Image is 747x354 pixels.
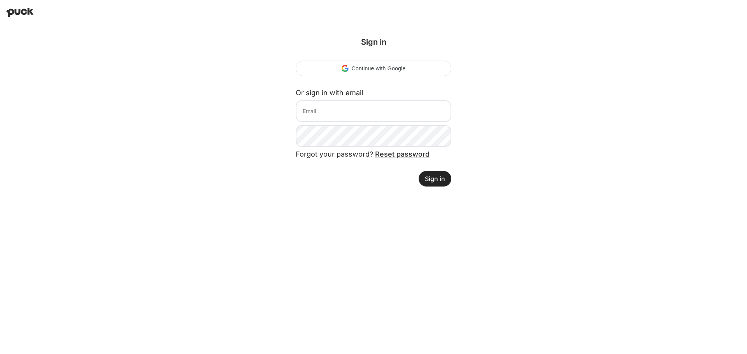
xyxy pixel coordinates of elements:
[6,8,33,17] img: Puck home
[296,150,430,158] span: Forgot your password?
[419,171,451,187] button: Sign in
[352,65,406,71] span: Continue with Google
[296,37,451,47] div: Sign in
[296,89,363,97] label: Or sign in with email
[296,61,451,76] div: Continue with Google
[375,150,430,158] a: Reset password
[296,100,451,122] input: Email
